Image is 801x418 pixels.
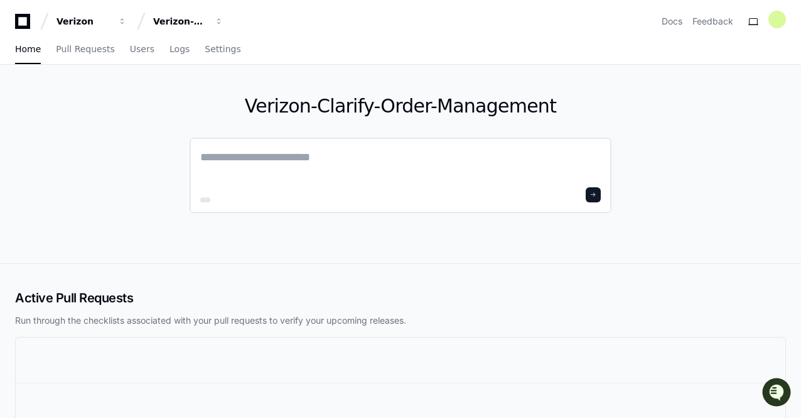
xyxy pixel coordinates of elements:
button: Start new chat [213,97,228,113]
div: Welcome [13,50,228,70]
span: Pull Requests [56,45,114,53]
div: Start new chat [43,94,206,106]
div: Verizon [56,15,110,28]
div: Verizon-Clarify-Order-Management [153,15,207,28]
a: Logs [169,35,190,64]
button: Verizon-Clarify-Order-Management [148,10,228,33]
a: Powered byPylon [89,131,152,141]
h2: Active Pull Requests [15,289,786,307]
span: Settings [205,45,240,53]
a: Home [15,35,41,64]
iframe: Open customer support [761,377,795,410]
a: Pull Requests [56,35,114,64]
img: 1756235613930-3d25f9e4-fa56-45dd-b3ad-e072dfbd1548 [13,94,35,116]
p: Run through the checklists associated with your pull requests to verify your upcoming releases. [15,314,786,327]
button: Verizon [51,10,132,33]
button: Feedback [692,15,733,28]
img: PlayerZero [13,13,38,38]
h1: Verizon-Clarify-Order-Management [190,95,611,118]
span: Users [130,45,154,53]
span: Home [15,45,41,53]
span: Logs [169,45,190,53]
div: We're available if you need us! [43,106,159,116]
a: Docs [662,15,682,28]
a: Settings [205,35,240,64]
a: Users [130,35,154,64]
span: Pylon [125,132,152,141]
